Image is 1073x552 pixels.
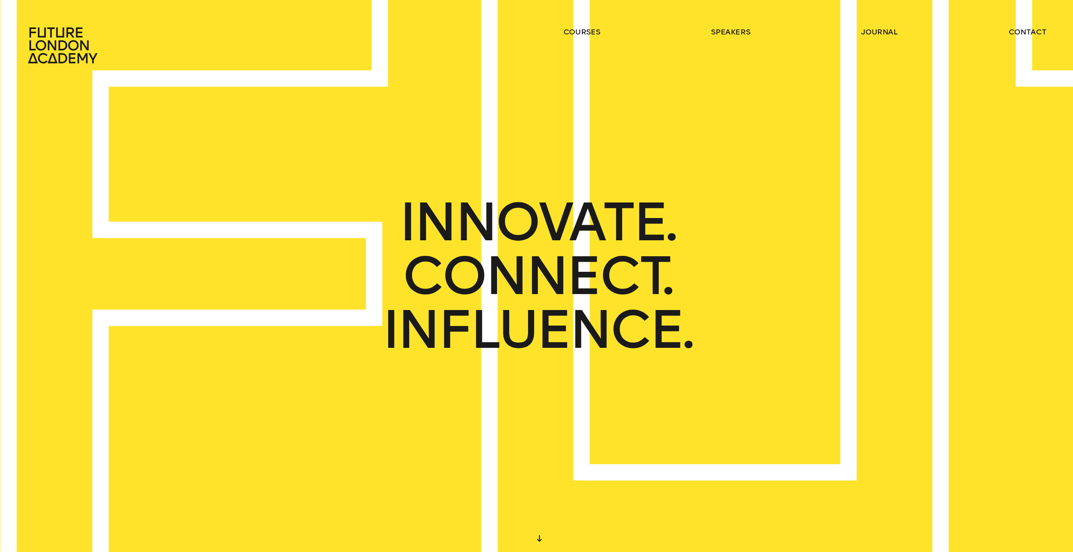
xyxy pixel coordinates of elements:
[563,27,600,37] a: courses
[861,27,898,37] a: journal
[1009,27,1047,37] a: contact
[402,249,671,303] span: CONNECT.
[711,27,750,37] a: speakers
[382,303,691,357] span: INFLUENCE.
[399,195,674,249] span: INNOVATE.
